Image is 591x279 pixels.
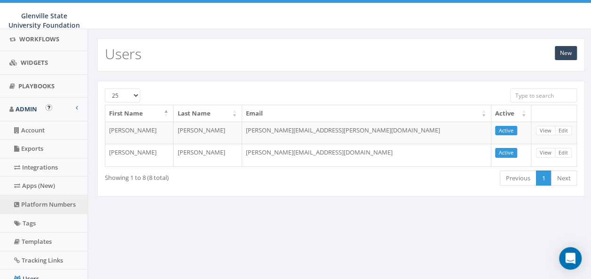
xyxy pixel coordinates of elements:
[105,105,173,122] th: First Name: activate to sort column descending
[495,126,517,136] a: Active
[19,35,59,43] span: Workflows
[559,247,582,270] div: Open Intercom Messenger
[555,46,577,60] a: New
[551,170,577,186] a: Next
[105,46,142,62] h2: Users
[242,122,491,144] td: [PERSON_NAME][EMAIL_ADDRESS][PERSON_NAME][DOMAIN_NAME]
[105,170,293,182] div: Showing 1 to 8 (8 total)
[242,105,491,122] th: Email: activate to sort column ascending
[495,148,517,158] a: Active
[536,148,555,158] a: View
[491,105,531,122] th: Active: activate to sort column ascending
[510,88,577,102] input: Type to search
[8,11,80,30] span: Glenville State University Foundation
[173,122,242,144] td: [PERSON_NAME]
[173,105,242,122] th: Last Name: activate to sort column ascending
[21,58,48,67] span: Widgets
[536,126,555,136] a: View
[16,105,37,113] span: Admin
[105,144,173,166] td: [PERSON_NAME]
[536,170,552,186] a: 1
[173,144,242,166] td: [PERSON_NAME]
[105,122,173,144] td: [PERSON_NAME]
[18,82,55,90] span: Playbooks
[555,148,572,158] a: Edit
[500,170,536,186] a: Previous
[555,126,572,136] a: Edit
[242,144,491,166] td: [PERSON_NAME][EMAIL_ADDRESS][DOMAIN_NAME]
[46,104,52,111] button: Open In-App Guide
